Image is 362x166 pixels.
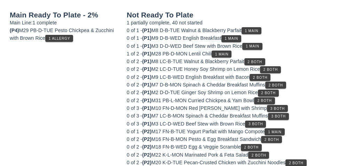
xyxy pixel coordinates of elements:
[253,76,267,80] span: 2 Both
[127,43,142,49] span: 0 of 1 -
[142,74,151,80] span: (P1)
[127,42,352,50] div: M3 D-D-WED Beef Stew with Brown Rice
[268,113,289,120] button: 3 Both
[248,122,263,126] span: 3 Both
[248,152,269,159] button: 2 Both
[142,152,151,158] span: (P2)
[142,35,151,41] span: (P1)
[127,105,142,111] span: 0 of 3 -
[270,107,285,111] span: 3 Both
[245,44,259,48] span: 1 Main
[267,105,288,112] button: 3 Both
[127,121,142,127] span: 0 of 3 -
[127,58,352,65] div: M8 LC-B-TUE Walnut & Blackberry Parfait
[127,27,352,34] div: M8 D-B-TUE Walnut & Blackberry Parfait
[245,29,259,33] span: 1 Main
[221,35,241,42] button: 1 Main
[127,66,142,72] span: 0 of 2 -
[142,51,151,56] span: (P1)
[127,160,142,165] span: 0 of 2 -
[142,59,151,64] span: (P1)
[245,121,266,128] button: 3 Both
[142,28,151,33] span: (P1)
[142,66,151,72] span: (P1)
[142,160,151,165] span: (P2)
[241,144,262,151] button: 2 Both
[263,68,278,71] span: 2 Both
[127,112,352,120] div: M7 LC-B-MON Spinach & Cheddar Breakfast Muffins
[127,98,142,103] span: 0 of 2 -
[142,136,151,142] span: (P2)
[127,34,352,42] div: M9 D-B-WED English Breakfast
[142,121,151,127] span: (P1)
[265,128,284,135] button: 1 Main
[127,135,352,143] div: M16 FN-B-MON Pesto & Egg Breakfast Sandwich
[244,145,258,149] span: 2 Both
[127,11,352,19] h2: Not Ready To Plate
[127,128,352,135] div: M17 FN-B-TUE Yogurt Parfait with Mango Compote
[127,51,142,56] span: 1 of 2 -
[10,27,118,42] div: M29 PB-D-TUE Pesto Chickpea & Zucchini with Brown Rice
[127,59,142,64] span: 0 of 2 -
[127,28,142,33] span: 0 of 1 -
[244,58,265,65] button: 2 Both
[142,98,151,103] span: (P1)
[268,130,282,134] span: 1 Main
[127,113,142,119] span: 0 of 3 -
[127,74,142,80] span: 0 of 2 -
[247,60,262,64] span: 2 Both
[257,99,272,103] span: 2 Both
[271,114,285,118] span: 3 Both
[142,144,151,150] span: (P2)
[127,129,142,134] span: 0 of 1 -
[242,43,262,50] button: 1 Main
[142,105,151,111] span: (P1)
[251,153,266,157] span: 2 Both
[264,138,279,142] span: 2 Both
[127,73,352,81] div: M9 LC-B-WED English Breakfast with Bacon
[261,136,282,143] button: 2 Both
[127,97,352,104] div: M31 PB-L-MON Curried Chickpea & Yam Bowl
[212,51,231,58] button: 1 Main
[289,161,303,165] span: 2 Both
[215,52,229,56] span: 1 Main
[33,20,57,25] span: 1 complete
[10,28,19,33] span: (P4)
[127,89,352,96] div: M2 D-D-TUE Ginger Soy Shrimp on Lemon Rice
[260,66,281,73] button: 2 Both
[225,37,238,40] span: 1 Main
[142,90,151,95] span: (P1)
[48,37,70,40] span: 1 Allergy
[142,82,151,88] span: (P1)
[127,143,352,151] div: M18 FN-B-WED Egg & Veggie Scramble
[127,120,352,128] div: M3 LC-D-WED Beef Stew with Brown Rice
[127,152,142,158] span: 0 of 2 -
[127,81,352,89] div: M7 D-B-MON Spinach & Cheddar Breakfast Muffins
[265,82,286,89] button: 2 Both
[127,136,142,142] span: 0 of 2 -
[127,144,142,150] span: 0 of 2 -
[250,74,270,81] button: 2 Both
[261,91,275,95] span: 2 Both
[127,104,352,112] div: M10 FN-D-MON Red [PERSON_NAME] with Shrimp
[127,151,352,159] div: M22 K-L-MON Marinated Pork & Feta Salad
[142,129,151,134] span: (P2)
[142,113,151,119] span: (P1)
[127,90,142,95] span: 0 of 2 -
[127,35,142,41] span: 0 of 1 -
[258,90,279,97] button: 2 Both
[127,82,142,88] span: 0 of 2 -
[242,27,261,34] button: 1 Main
[127,50,352,58] div: M28 PB-D-MON Lentil Chili
[268,83,283,87] span: 2 Both
[45,35,73,42] button: 1 Allergy
[142,43,151,49] span: (P1)
[10,11,118,19] h2: Main Ready To Plate - 2%
[254,97,275,104] button: 2 Both
[127,65,352,73] div: M2 LC-D-TUE Honey Soy Shrimp on Lemon Rice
